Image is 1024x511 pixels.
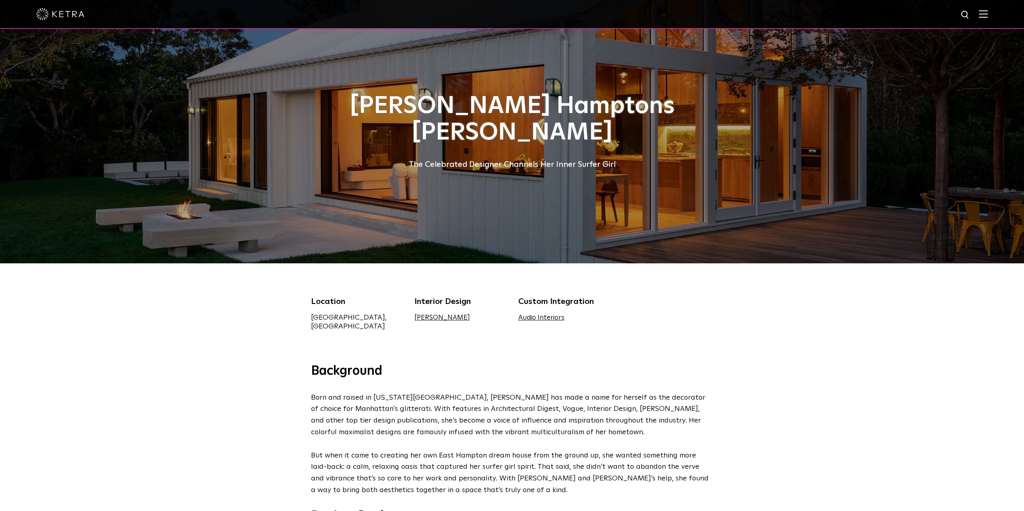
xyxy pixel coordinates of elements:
[414,296,506,308] div: Interior Design
[960,10,970,20] img: search icon
[311,296,403,308] div: Location
[518,314,565,321] a: Audio Interiors
[311,392,709,496] p: Born and raised in [US_STATE][GEOGRAPHIC_DATA], [PERSON_NAME] has made a name for herself as the ...
[311,93,713,146] h1: [PERSON_NAME] Hamptons [PERSON_NAME]
[414,314,470,321] a: [PERSON_NAME]
[979,10,988,18] img: Hamburger%20Nav.svg
[311,158,713,171] div: The Celebrated Designer Channels Her Inner Surfer Girl
[36,8,84,20] img: ketra-logo-2019-white
[311,363,713,380] h3: Background
[518,296,610,308] div: Custom Integration
[311,313,403,331] div: [GEOGRAPHIC_DATA], [GEOGRAPHIC_DATA]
